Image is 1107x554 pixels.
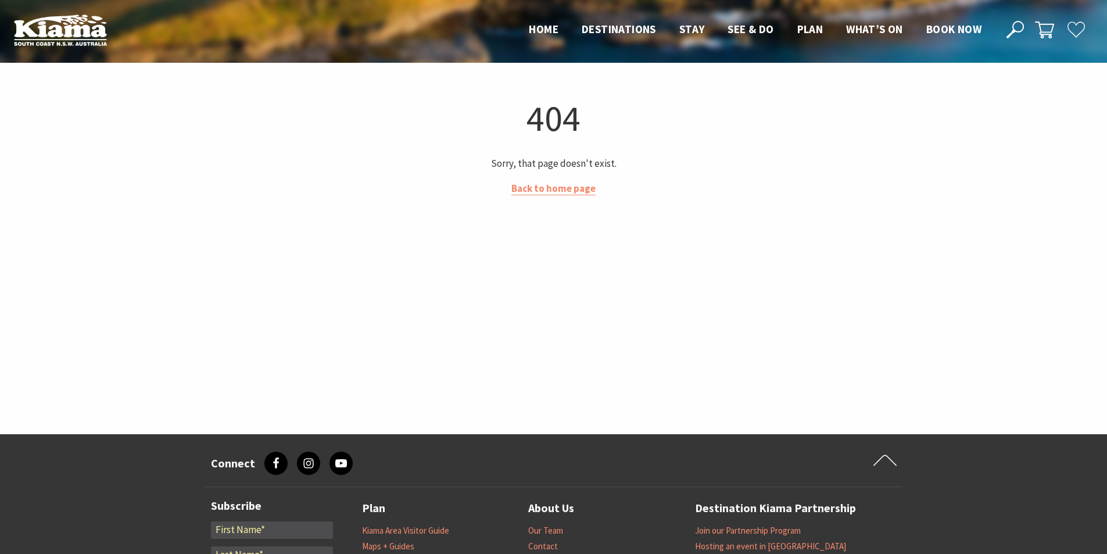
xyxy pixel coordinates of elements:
[210,156,898,171] p: Sorry, that page doesn't exist.
[695,541,846,552] a: Hosting an event in [GEOGRAPHIC_DATA]
[528,541,558,552] a: Contact
[528,525,563,537] a: Our Team
[210,95,898,142] h1: 404
[728,22,773,36] span: See & Do
[528,499,574,518] a: About Us
[14,14,107,46] img: Kiama Logo
[846,22,903,36] span: What’s On
[797,22,823,36] span: Plan
[362,541,414,552] a: Maps + Guides
[679,22,705,36] span: Stay
[211,521,333,539] input: First Name*
[926,22,981,36] span: Book now
[582,22,656,36] span: Destinations
[695,499,856,518] a: Destination Kiama Partnership
[362,499,385,518] a: Plan
[511,182,596,195] a: Back to home page
[529,22,558,36] span: Home
[211,499,333,513] h3: Subscribe
[211,456,255,470] h3: Connect
[362,525,449,537] a: Kiama Area Visitor Guide
[517,20,993,40] nav: Main Menu
[695,525,801,537] a: Join our Partnership Program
